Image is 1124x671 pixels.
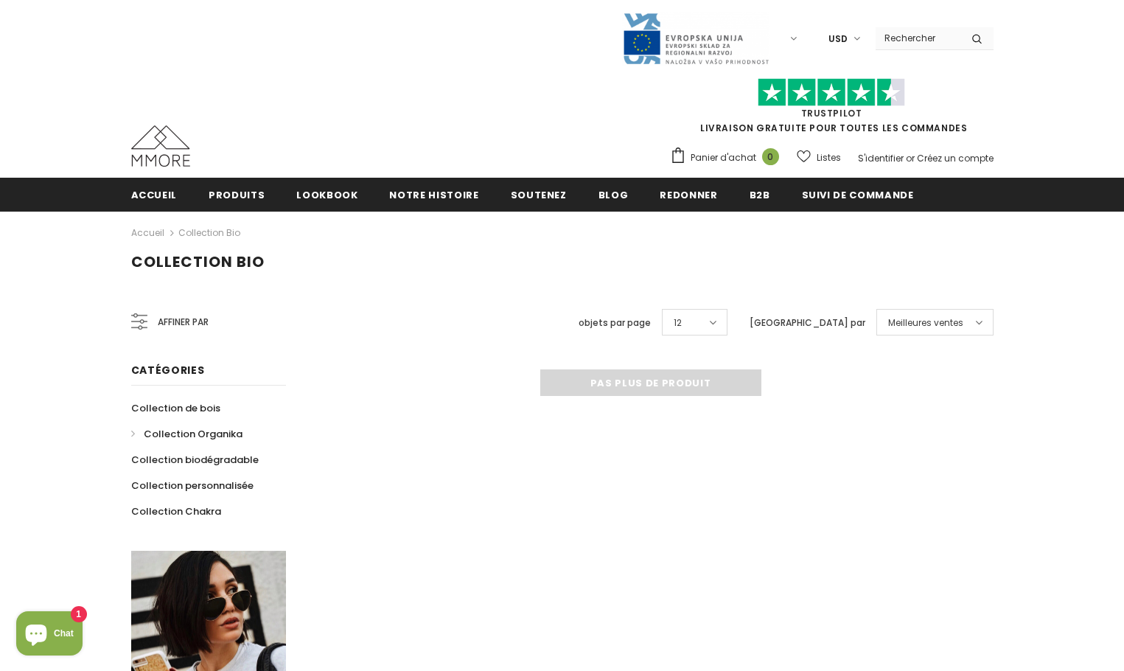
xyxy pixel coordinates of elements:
[762,148,779,165] span: 0
[511,188,567,202] span: soutenez
[511,178,567,211] a: soutenez
[12,611,87,659] inbox-online-store-chat: Shopify online store chat
[802,178,914,211] a: Suivi de commande
[131,447,259,473] a: Collection biodégradable
[131,473,254,498] a: Collection personnalisée
[209,178,265,211] a: Produits
[670,147,786,169] a: Panier d'achat 0
[888,316,963,330] span: Meilleures ventes
[917,152,994,164] a: Créez un compte
[131,401,220,415] span: Collection de bois
[131,453,259,467] span: Collection biodégradable
[674,316,682,330] span: 12
[801,107,862,119] a: TrustPilot
[598,188,629,202] span: Blog
[579,316,651,330] label: objets par page
[660,178,717,211] a: Redonner
[296,188,357,202] span: Lookbook
[802,188,914,202] span: Suivi de commande
[131,125,190,167] img: Cas MMORE
[828,32,848,46] span: USD
[131,251,265,272] span: Collection Bio
[876,27,960,49] input: Search Site
[817,150,841,165] span: Listes
[209,188,265,202] span: Produits
[131,421,242,447] a: Collection Organika
[131,479,254,493] span: Collection personnalisée
[598,178,629,211] a: Blog
[131,504,221,518] span: Collection Chakra
[296,178,357,211] a: Lookbook
[131,178,178,211] a: Accueil
[389,178,478,211] a: Notre histoire
[131,498,221,524] a: Collection Chakra
[131,188,178,202] span: Accueil
[691,150,756,165] span: Panier d'achat
[758,78,905,107] img: Faites confiance aux étoiles pilotes
[178,226,240,239] a: Collection Bio
[906,152,915,164] span: or
[622,12,769,66] img: Javni Razpis
[131,363,205,378] span: Catégories
[797,145,841,170] a: Listes
[660,188,717,202] span: Redonner
[622,32,769,44] a: Javni Razpis
[144,427,242,441] span: Collection Organika
[131,224,164,242] a: Accueil
[670,85,994,134] span: LIVRAISON GRATUITE POUR TOUTES LES COMMANDES
[750,316,865,330] label: [GEOGRAPHIC_DATA] par
[750,188,770,202] span: B2B
[158,314,209,330] span: Affiner par
[858,152,904,164] a: S'identifier
[750,178,770,211] a: B2B
[389,188,478,202] span: Notre histoire
[131,395,220,421] a: Collection de bois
